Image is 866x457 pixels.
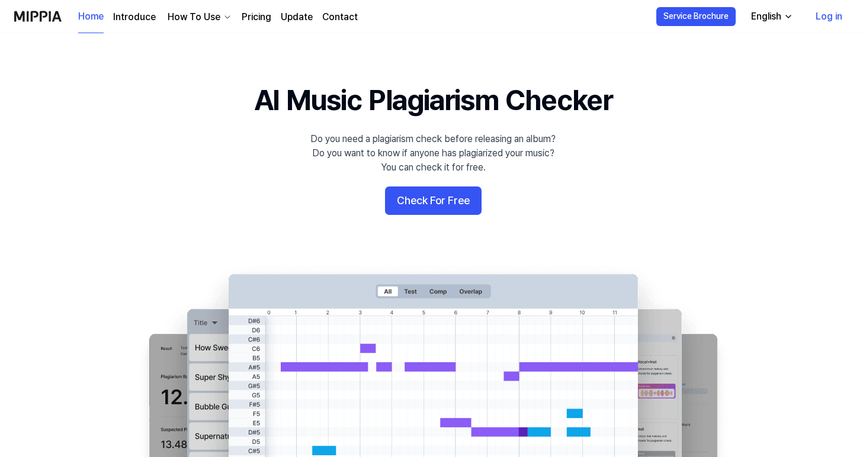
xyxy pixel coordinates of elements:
a: Update [281,10,313,24]
button: Service Brochure [656,7,736,26]
a: Contact [322,10,358,24]
button: How To Use [165,10,232,24]
button: Check For Free [385,186,482,215]
div: Do you need a plagiarism check before releasing an album? Do you want to know if anyone has plagi... [310,132,556,175]
a: Pricing [242,10,271,24]
div: English [749,9,784,24]
a: Introduce [113,10,156,24]
a: Home [78,1,104,33]
div: How To Use [165,10,223,24]
h1: AI Music Plagiarism Checker [254,81,612,120]
button: English [742,5,800,28]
